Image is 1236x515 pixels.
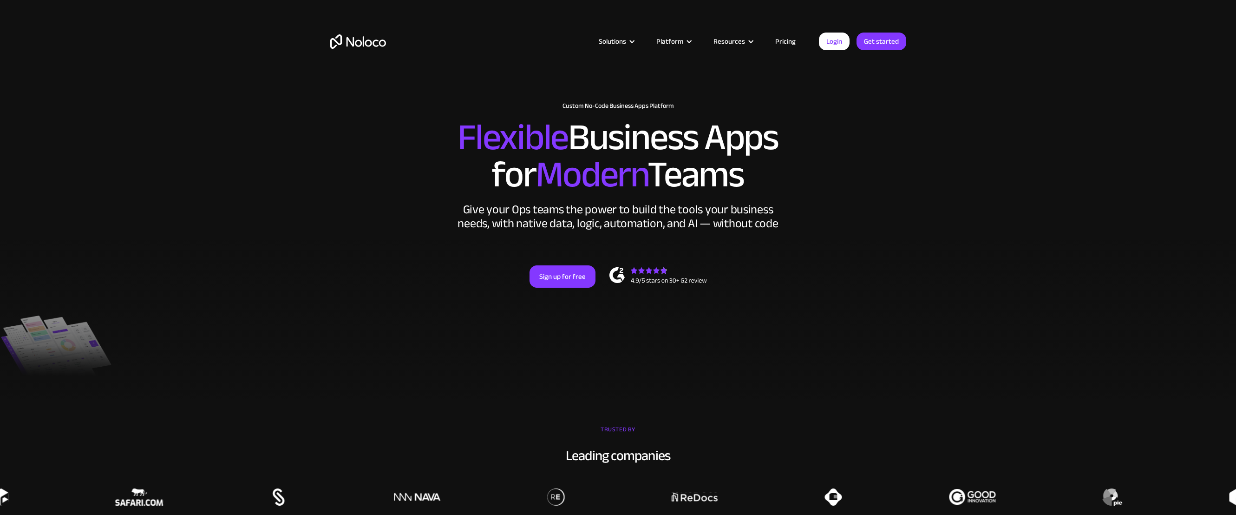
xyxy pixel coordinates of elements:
a: Pricing [764,35,807,47]
div: Platform [645,35,702,47]
div: Platform [656,35,683,47]
div: Resources [702,35,764,47]
div: Solutions [599,35,626,47]
h1: Custom No-Code Business Apps Platform [330,102,906,110]
a: home [330,34,386,49]
a: Sign up for free [530,265,595,288]
div: Solutions [587,35,645,47]
div: Give your Ops teams the power to build the tools your business needs, with native data, logic, au... [456,203,781,231]
span: Modern [536,140,647,209]
span: Flexible [458,103,568,172]
div: Resources [713,35,745,47]
a: Get started [857,33,906,50]
h2: Business Apps for Teams [330,119,906,193]
a: Login [819,33,850,50]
